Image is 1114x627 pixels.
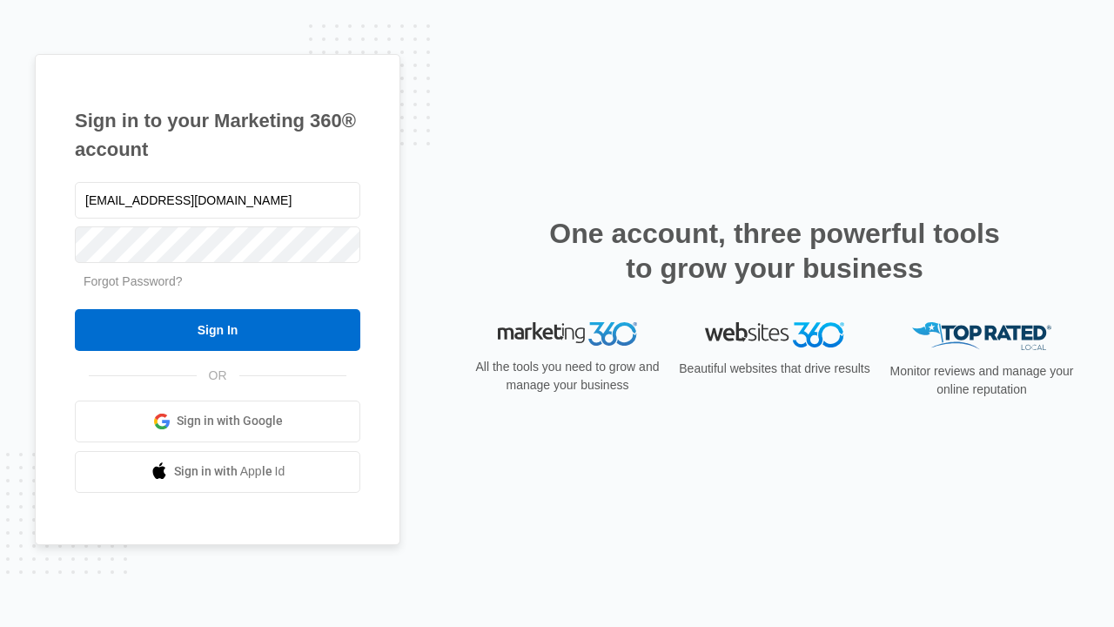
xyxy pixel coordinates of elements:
[75,182,360,219] input: Email
[75,106,360,164] h1: Sign in to your Marketing 360® account
[912,322,1051,351] img: Top Rated Local
[197,367,239,385] span: OR
[75,451,360,493] a: Sign in with Apple Id
[498,322,637,347] img: Marketing 360
[75,309,360,351] input: Sign In
[677,360,872,378] p: Beautiful websites that drive results
[470,358,665,394] p: All the tools you need to grow and manage your business
[84,274,183,288] a: Forgot Password?
[177,412,283,430] span: Sign in with Google
[544,216,1005,286] h2: One account, three powerful tools to grow your business
[884,362,1079,399] p: Monitor reviews and manage your online reputation
[705,322,844,347] img: Websites 360
[75,401,360,442] a: Sign in with Google
[174,462,285,481] span: Sign in with Apple Id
